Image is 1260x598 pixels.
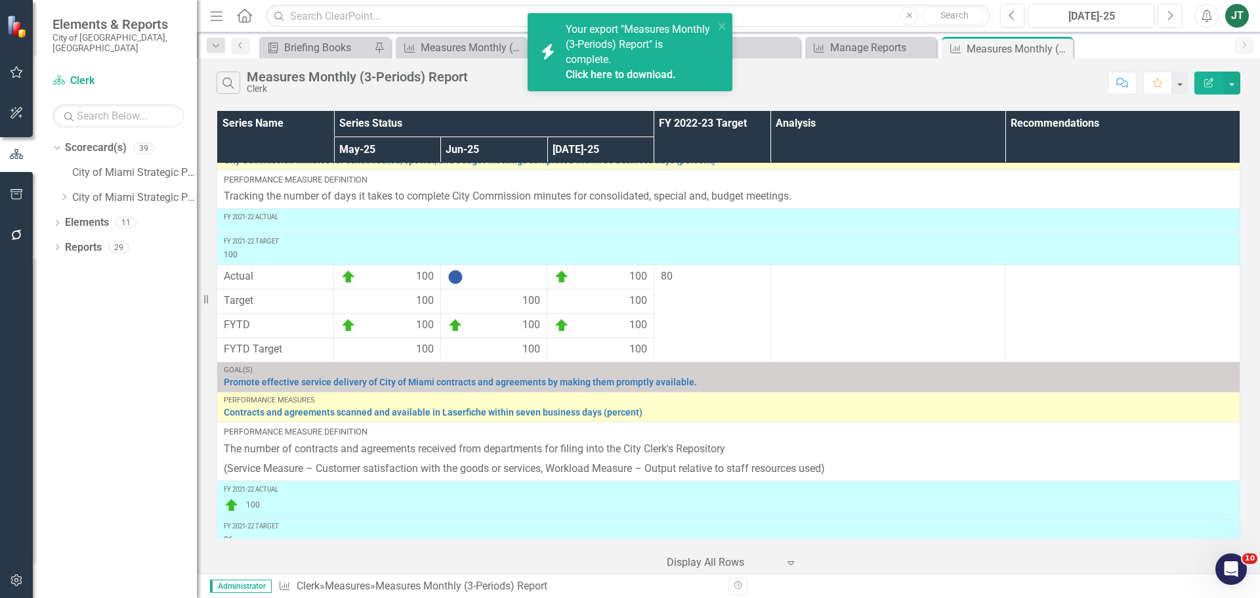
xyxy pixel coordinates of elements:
a: Contracts and agreements scanned and available in Laserfiche within seven business days (percent) [224,408,1233,417]
span: 100 [629,342,647,357]
p: The number of contracts and agreements received from departments for filing into the City Clerk's... [224,442,1233,459]
img: On Target [341,269,356,285]
a: Click here to download. [566,68,676,81]
td: Double-Click to Edit [217,422,1240,481]
div: 11 [115,217,136,228]
a: City of Miami Strategic Plan [72,165,197,181]
span: 100 [416,293,434,309]
td: Double-Click to Edit [770,265,1005,362]
div: Performance Measures [224,396,1233,404]
a: Scorecard(s) [65,140,127,156]
p: (Service Measure – Customer satisfaction with the goods or services, Workload Measure – Output re... [224,459,1233,477]
div: FY 2021-22 Actual [224,485,1233,494]
td: Double-Click to Edit [217,289,334,313]
div: 39 [133,142,154,154]
span: 100 [629,269,647,285]
td: Double-Click to Edit [440,289,547,313]
iframe: Intercom live chat [1215,553,1247,585]
span: Actual [224,269,327,284]
span: 80 [661,270,673,282]
div: Measures Monthly (3-Periods) Report [967,41,1070,57]
a: City of Miami Strategic Plan (NEW) [72,190,197,205]
a: Clerk [52,74,184,89]
div: » » [278,579,719,594]
span: 96 [224,535,233,544]
td: Double-Click to Edit [217,265,334,289]
a: Promote effective service delivery of City of Miami contracts and agreements by making them promp... [224,377,1233,387]
td: Double-Click to Edit [217,169,1240,208]
span: Search [940,10,969,20]
button: JT [1225,4,1249,28]
span: 100 [416,318,434,333]
td: Double-Click to Edit [334,265,441,289]
button: Search [921,7,987,25]
span: 100 [629,293,647,309]
span: Elements & Reports [52,16,184,32]
span: FYTD [224,318,327,333]
td: Double-Click to Edit [547,265,654,289]
span: Tracking the number of days it takes to complete City Commission minutes for consolidated, specia... [224,190,791,202]
div: Clerk [694,39,797,56]
input: Search ClearPoint... [266,5,990,28]
a: Reports [65,240,102,255]
span: 100 [522,318,540,333]
div: Goal(s) [224,366,1233,374]
td: Double-Click to Edit Right Click for Context Menu [217,362,1240,392]
a: Measures Monthly (3-Periods) Report [399,39,524,56]
a: Measures [325,580,370,592]
span: 100 [416,342,434,357]
td: Double-Click to Edit [1005,265,1240,362]
div: FY 2021-22 Target [224,522,1233,531]
img: On Target [224,498,240,513]
span: 100 [629,318,647,333]
td: Double-Click to Edit Right Click for Context Menu [217,392,1240,422]
div: Manage Reports [830,39,933,56]
span: Administrator [210,580,272,593]
button: [DATE]-25 [1028,4,1154,28]
small: City of [GEOGRAPHIC_DATA], [GEOGRAPHIC_DATA] [52,32,184,54]
td: Double-Click to Edit [334,289,441,313]
input: Search Below... [52,104,184,127]
span: 100 [246,500,260,509]
td: Double-Click to Edit [440,265,547,289]
button: close [718,18,727,33]
a: Clerk [297,580,320,592]
span: FYTD Target [224,342,327,357]
div: 29 [108,242,129,253]
img: On Target [554,318,570,333]
div: Measures Monthly (3-Periods) Report [421,39,524,56]
td: Double-Click to Edit [654,265,770,362]
span: Your export "Measures Monthly (3-Periods) Report" is complete. [566,23,711,82]
img: On Target [341,318,356,333]
img: On Target [448,318,463,333]
span: 100 [522,293,540,309]
div: FY 2021-22 Actual [224,213,1233,222]
span: 100 [522,342,540,357]
span: 10 [1242,553,1257,564]
span: 100 [224,250,238,259]
span: 100 [416,269,434,285]
img: On Target [554,269,570,285]
div: Performance Measure Definition [224,174,1233,186]
span: Target [224,293,327,309]
div: Measures Monthly (3-Periods) Report [375,580,547,592]
a: Manage Reports [808,39,933,56]
div: FY 2021-22 Target [224,237,1233,246]
div: Performance Measure Definition [224,426,1233,438]
img: No Information [448,269,463,285]
div: Briefing Books [284,39,371,56]
td: Double-Click to Edit [547,289,654,313]
div: [DATE]-25 [1033,9,1150,24]
a: Briefing Books [262,39,371,56]
div: Clerk [247,84,468,94]
a: Elements [65,215,109,230]
div: Measures Monthly (3-Periods) Report [247,70,468,84]
img: ClearPoint Strategy [5,14,30,39]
